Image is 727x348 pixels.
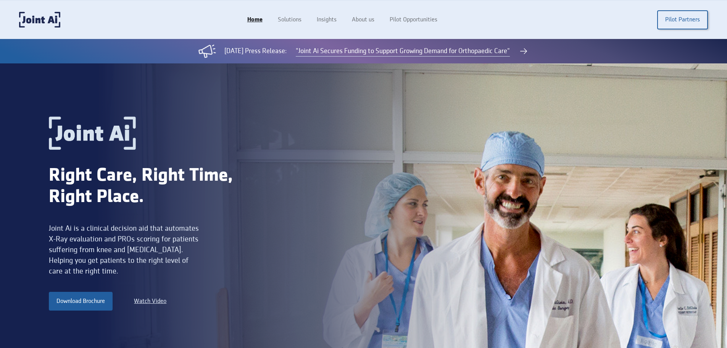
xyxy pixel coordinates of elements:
[382,13,445,27] a: Pilot Opportunities
[134,297,166,306] a: Watch Video
[309,13,344,27] a: Insights
[296,46,510,57] a: "Joint Ai Secures Funding to Support Growing Demand for Orthopaedic Care"
[344,13,382,27] a: About us
[49,223,201,277] div: Joint Ai is a clinical decision aid that automates X-Ray evaluation and PROs scoring for patients...
[19,12,60,28] a: home
[657,10,708,29] a: Pilot Partners
[224,46,287,56] div: [DATE] Press Release:
[270,13,309,27] a: Solutions
[49,292,113,310] a: Download Brochure
[49,165,266,208] div: Right Care, Right Time, Right Place.
[240,13,270,27] a: Home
